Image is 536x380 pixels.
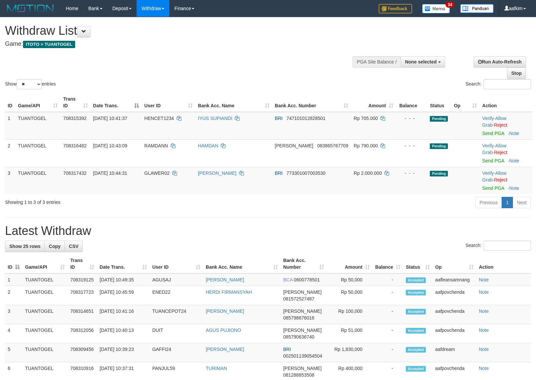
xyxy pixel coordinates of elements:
td: 3 [5,305,22,324]
img: panduan.png [460,4,494,13]
span: BRI [275,170,283,176]
th: ID: activate to sort column descending [5,254,22,273]
span: Copy 773301007003530 to clipboard [287,170,326,176]
a: Note [479,308,489,314]
th: Game/API: activate to sort column ascending [22,254,67,273]
td: TUANTOGEL [15,139,60,167]
a: HAMDAN [198,143,218,148]
span: BCA [283,277,293,282]
span: [PERSON_NAME] [275,143,313,148]
td: TUANTOGEL [15,167,60,194]
th: Balance [396,93,427,112]
span: ITOTO > TUANTOGEL [23,41,75,48]
td: - [372,273,403,286]
td: [DATE] 10:45:59 [97,286,150,305]
label: Show entries [5,79,56,89]
td: DUIT [150,324,203,343]
span: · [482,170,506,182]
td: aafpovchenda [432,286,476,305]
button: None selected [401,56,445,68]
img: Feedback.jpg [379,4,412,13]
td: 708317723 [67,286,97,305]
a: [PERSON_NAME] [198,170,236,176]
a: Next [513,197,531,208]
a: Note [479,289,489,295]
a: [PERSON_NAME] [206,308,244,314]
span: Copy 747101012828501 to clipboard [287,116,326,121]
div: - - - [399,142,425,149]
td: 2 [5,139,15,167]
span: 708316482 [63,143,86,148]
td: [DATE] 10:39:23 [97,343,150,362]
td: TUANTOGEL [22,324,67,343]
td: · · [480,167,532,194]
span: CSV [69,244,78,249]
td: 708319125 [67,273,97,286]
a: Note [509,131,519,136]
a: Run Auto-Refresh [474,56,526,68]
span: [PERSON_NAME] [283,328,322,333]
td: 708312056 [67,324,97,343]
th: Trans ID: activate to sort column ascending [67,254,97,273]
a: Note [479,328,489,333]
a: IYUS SUPIANDI [198,116,232,121]
td: TUANCEPOT24 [150,305,203,324]
span: Accepted [406,290,426,295]
div: - - - [399,115,425,122]
span: GLAWER02 [144,170,170,176]
span: Copy 085790636740 to clipboard [283,334,314,340]
td: 5 [5,343,22,362]
th: Date Trans.: activate to sort column ascending [97,254,150,273]
td: Rp 51,000 [327,324,372,343]
th: Balance: activate to sort column ascending [372,254,403,273]
a: Copy [44,241,65,252]
a: Stop [507,68,526,79]
span: [PERSON_NAME] [283,366,322,371]
a: Reject [494,150,507,155]
th: Bank Acc. Name: activate to sort column ascending [195,93,272,112]
th: Bank Acc. Number: activate to sort column ascending [272,93,351,112]
span: Copy 081288853508 to clipboard [283,372,314,378]
td: 708309456 [67,343,97,362]
th: Amount: activate to sort column ascending [351,93,396,112]
td: - [372,343,403,362]
th: Bank Acc. Number: activate to sort column ascending [281,254,327,273]
td: - [372,305,403,324]
a: CSV [64,241,83,252]
td: 1 [5,273,22,286]
a: AGUS PUJIONO [206,328,241,333]
h4: Game: [5,41,351,47]
td: aafdream [432,343,476,362]
span: Accepted [406,309,426,314]
th: Op: activate to sort column ascending [451,93,480,112]
td: TUANTOGEL [22,305,67,324]
td: ENED22 [150,286,203,305]
a: Previous [475,197,502,208]
a: Note [509,158,519,163]
span: Rp 2.000.000 [354,170,382,176]
span: [DATE] 10:44:31 [93,170,127,176]
a: Note [509,185,519,191]
th: Status: activate to sort column ascending [403,254,432,273]
th: User ID: activate to sort column ascending [142,93,195,112]
h1: Latest Withdraw [5,224,531,238]
span: None selected [405,59,437,65]
a: TURIMAN [206,366,227,371]
th: Action [480,93,532,112]
span: Copy 083865767709 to clipboard [317,143,348,148]
td: 708314651 [67,305,97,324]
td: [DATE] 10:40:13 [97,324,150,343]
select: Showentries [17,79,42,89]
a: [PERSON_NAME] [206,347,244,352]
span: Accepted [406,277,426,283]
th: Date Trans.: activate to sort column descending [91,93,142,112]
span: Show 25 rows [9,244,40,249]
a: Send PGA [482,158,504,163]
div: PGA Site Balance / [353,56,401,68]
th: ID [5,93,15,112]
span: Copy 002501139054504 to clipboard [283,353,322,359]
span: · [482,143,506,155]
td: aafpovchenda [432,305,476,324]
th: User ID: activate to sort column ascending [150,254,203,273]
th: Bank Acc. Name: activate to sort column ascending [203,254,281,273]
